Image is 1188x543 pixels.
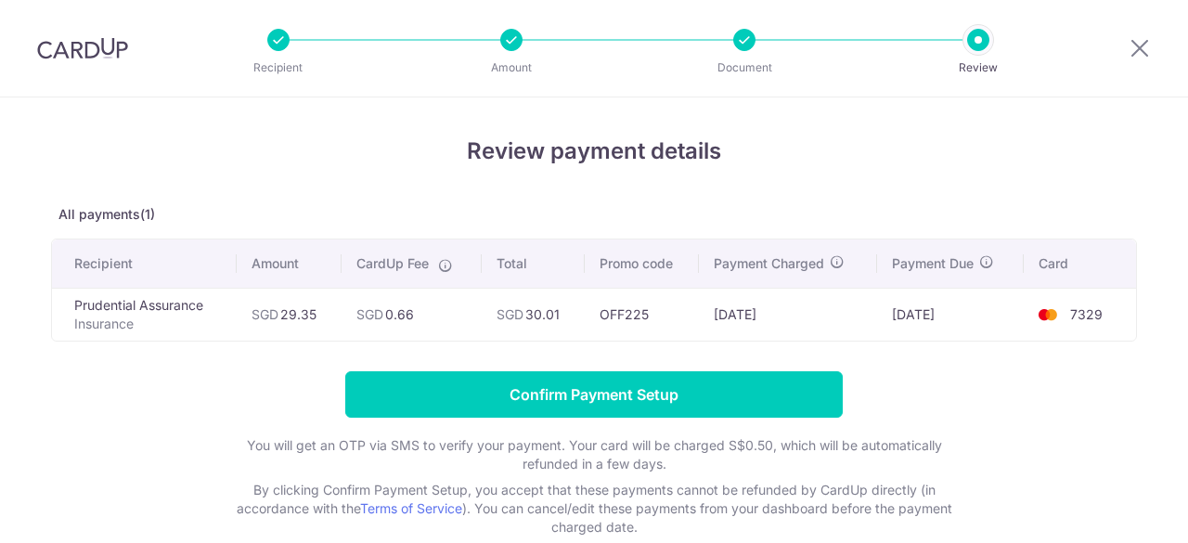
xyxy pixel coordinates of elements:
[585,239,699,288] th: Promo code
[210,58,347,77] p: Recipient
[585,288,699,341] td: OFF225
[1069,487,1169,534] iframe: Opens a widget where you can find more information
[356,306,383,322] span: SGD
[714,254,824,273] span: Payment Charged
[237,288,342,341] td: 29.35
[51,135,1137,168] h4: Review payment details
[1029,304,1066,326] img: <span class="translation_missing" title="translation missing: en.account_steps.new_confirm_form.b...
[497,306,523,322] span: SGD
[360,500,462,516] a: Terms of Service
[356,254,429,273] span: CardUp Fee
[877,288,1024,341] td: [DATE]
[482,239,585,288] th: Total
[51,205,1137,224] p: All payments(1)
[342,288,482,341] td: 0.66
[892,254,974,273] span: Payment Due
[1070,306,1103,322] span: 7329
[223,481,965,537] p: By clicking Confirm Payment Setup, you accept that these payments cannot be refunded by CardUp di...
[1024,239,1136,288] th: Card
[443,58,580,77] p: Amount
[482,288,585,341] td: 30.01
[52,239,237,288] th: Recipient
[345,371,843,418] input: Confirm Payment Setup
[37,37,128,59] img: CardUp
[237,239,342,288] th: Amount
[223,436,965,473] p: You will get an OTP via SMS to verify your payment. Your card will be charged S$0.50, which will ...
[676,58,813,77] p: Document
[74,315,222,333] p: Insurance
[910,58,1047,77] p: Review
[252,306,278,322] span: SGD
[699,288,877,341] td: [DATE]
[52,288,237,341] td: Prudential Assurance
